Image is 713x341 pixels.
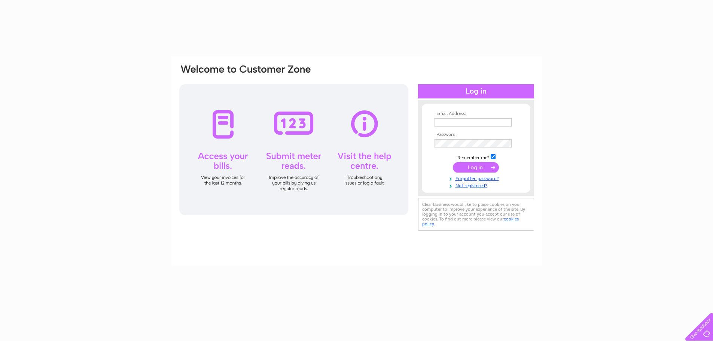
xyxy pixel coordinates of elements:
a: cookies policy [422,216,519,226]
a: Not registered? [435,182,519,189]
th: Email Address: [433,111,519,116]
div: Clear Business would like to place cookies on your computer to improve your experience of the sit... [418,198,534,231]
th: Password: [433,132,519,137]
input: Submit [453,162,499,173]
td: Remember me? [433,153,519,161]
a: Forgotten password? [435,174,519,182]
